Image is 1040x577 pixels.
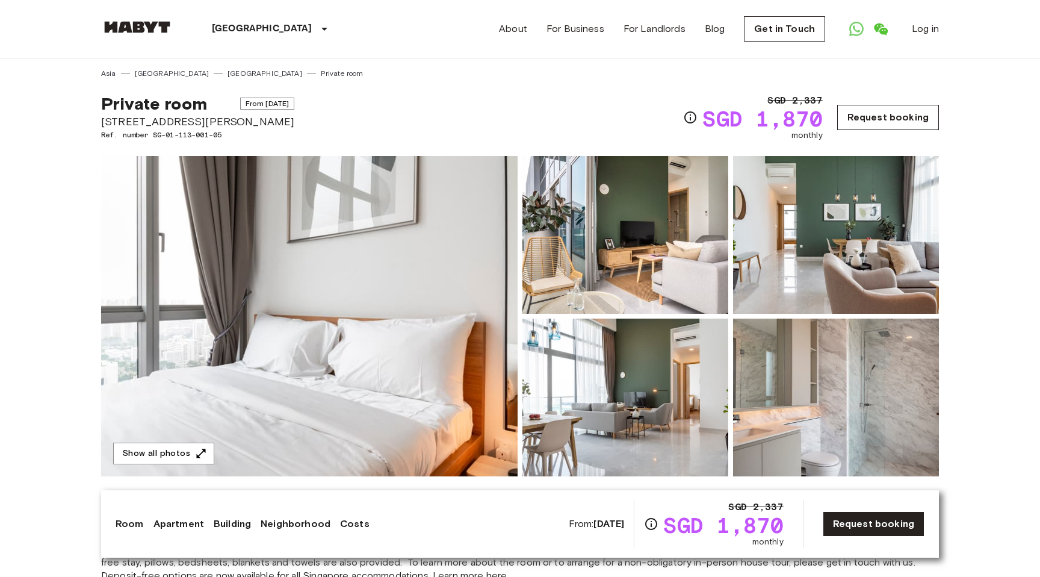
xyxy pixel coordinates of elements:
[663,514,783,536] span: SGD 1,870
[624,22,686,36] a: For Landlords
[135,68,209,79] a: [GEOGRAPHIC_DATA]
[644,517,658,531] svg: Check cost overview for full price breakdown. Please note that discounts apply to new joiners onl...
[101,68,116,79] a: Asia
[569,517,625,531] span: From:
[728,500,783,514] span: SGD 2,337
[733,319,939,476] img: Picture of unit SG-01-113-001-05
[791,129,823,142] span: monthly
[844,17,868,41] a: Open WhatsApp
[101,21,173,33] img: Habyt
[705,22,725,36] a: Blog
[683,110,698,125] svg: Check cost overview for full price breakdown. Please note that discounts apply to new joiners onl...
[752,536,784,548] span: monthly
[522,319,728,476] img: Picture of unit SG-01-113-001-05
[212,22,312,36] p: [GEOGRAPHIC_DATA]
[101,156,518,476] img: Marketing picture of unit SG-01-113-001-05
[101,93,207,114] span: Private room
[240,98,295,110] span: From [DATE]
[321,68,364,79] a: Private room
[744,16,825,42] a: Get in Touch
[837,105,939,130] a: Request booking
[733,156,939,314] img: Picture of unit SG-01-113-001-05
[214,517,251,531] a: Building
[499,22,527,36] a: About
[868,17,893,41] a: Open WeChat
[116,517,144,531] a: Room
[522,156,728,314] img: Picture of unit SG-01-113-001-05
[153,517,204,531] a: Apartment
[340,517,370,531] a: Costs
[113,443,214,465] button: Show all photos
[702,108,822,129] span: SGD 1,870
[101,129,294,140] span: Ref. number SG-01-113-001-05
[101,114,294,129] span: [STREET_ADDRESS][PERSON_NAME]
[823,511,924,537] a: Request booking
[767,93,822,108] span: SGD 2,337
[912,22,939,36] a: Log in
[227,68,302,79] a: [GEOGRAPHIC_DATA]
[261,517,330,531] a: Neighborhood
[546,22,604,36] a: For Business
[593,518,624,529] b: [DATE]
